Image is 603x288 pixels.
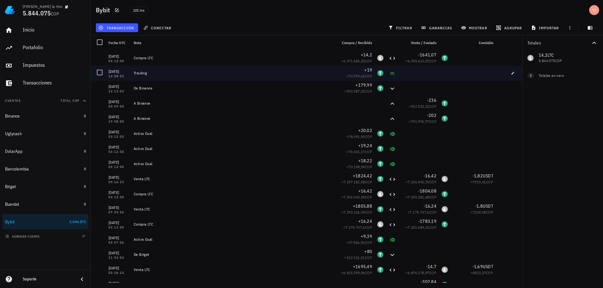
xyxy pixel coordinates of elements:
div: Soporte [23,277,73,282]
span: -202 [427,112,436,118]
span: 7.255.381,68 [408,195,429,199]
div: USDT-icon [377,176,383,182]
div: Activo Dual [134,237,332,242]
span: ≈ [471,270,493,275]
span: 7.337.182,08 [343,180,365,184]
span: 6.371.685,25 [343,59,365,63]
span: Comisión [479,40,493,45]
span: 5.844.075 [69,219,86,224]
span: 922.532,32 [411,104,429,109]
span: +16,24 [358,218,372,224]
span: COP [365,89,372,94]
span: conectar [144,25,171,30]
span: COP [429,225,436,230]
span: 0 [84,149,86,153]
span: ≈ [344,89,372,94]
div: Activo Dual [134,161,332,166]
div: LTC-icon [377,221,383,228]
div: Bitget [5,184,16,189]
span: ≈ [406,195,436,199]
span: COP [365,240,372,245]
div: [PERSON_NAME] la Hoz [23,4,62,9]
div: A Binance [134,101,332,106]
div: [DATE] [108,174,129,181]
span: -14,7 [426,264,436,269]
button: agregar cuenta [4,233,43,239]
div: Impuestos [23,62,86,68]
span: COP [429,104,436,109]
span: -236 [427,97,436,103]
span: 0 [84,113,86,118]
span: +179,99 [355,82,372,88]
span: 7.256.942,35 [408,180,429,184]
div: USDT-icon [377,206,383,212]
a: Inicio [3,23,88,38]
div: [DATE] [108,144,129,150]
div: Totales en cero [539,73,585,78]
button: Totales [522,35,603,50]
span: 6.876.178,97 [408,270,429,275]
div: 03:12:00 [108,196,129,199]
div: 03:12:00 [108,165,129,169]
span: 101 txs [133,7,144,14]
span: ≈ [346,134,372,139]
span: ≈ [471,210,493,215]
div: 00:09:00 [108,105,129,108]
span: ≈ [341,195,372,199]
div: [DATE] [108,204,129,211]
span: 7.175.747,6 [410,210,429,215]
div: Bancolombia [5,166,29,172]
span: Venta / Enviado [411,40,436,45]
span: ganancias [422,25,452,30]
div: 03:12:00 [108,60,129,63]
a: Impuestos [3,58,88,73]
span: COP [429,210,436,215]
span: -16,42 [424,173,437,179]
span: ≈ [343,225,372,230]
div: De Bitget [134,252,332,257]
span: 7319,41 [473,180,486,184]
span: transacción [100,25,134,30]
button: ganancias [419,23,456,32]
span: COP [365,74,372,78]
span: COP [486,180,493,184]
span: 78.491,95 [348,134,365,139]
div: Activo Dual [134,146,332,151]
span: USDT [483,173,493,179]
div: Venta LTC [134,176,332,181]
span: ≈ [406,225,436,230]
div: [DATE] [108,250,129,256]
span: 703.587,25 [347,89,365,94]
span: COP [429,119,436,124]
span: +19,24 [358,143,372,148]
a: Bitget 0 [3,179,88,194]
span: 76.541,17 [348,149,365,154]
div: 03:07:06 [108,241,129,244]
div: USDT-icon [442,115,448,122]
span: ≈ [406,270,436,275]
span: -1804,08 [418,188,436,194]
span: COP [365,195,372,199]
button: agrupar [494,23,526,32]
div: [DATE] [108,68,129,75]
span: importar [532,25,559,30]
span: 0 [84,202,86,206]
span: +1695,49 [353,264,372,269]
span: ≈ [346,240,372,245]
span: agregar cuenta [7,234,40,239]
span: ≈ [341,59,372,63]
div: LTC-icon [377,55,383,61]
h1: Bybit [96,5,113,15]
div: USDT-icon [377,236,383,243]
span: 7.256.942,35 [343,195,365,199]
button: transacción [96,23,138,32]
span: +9,39 [361,233,372,239]
div: Buenbit [5,202,19,207]
span: -1783,19 [418,218,436,224]
span: ≈ [409,104,436,109]
span: -1,8 [475,203,483,209]
span: +20,02 [358,128,372,133]
span: 0 [84,166,86,171]
a: Binance 0 [3,108,88,124]
div: Totales [527,41,590,45]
